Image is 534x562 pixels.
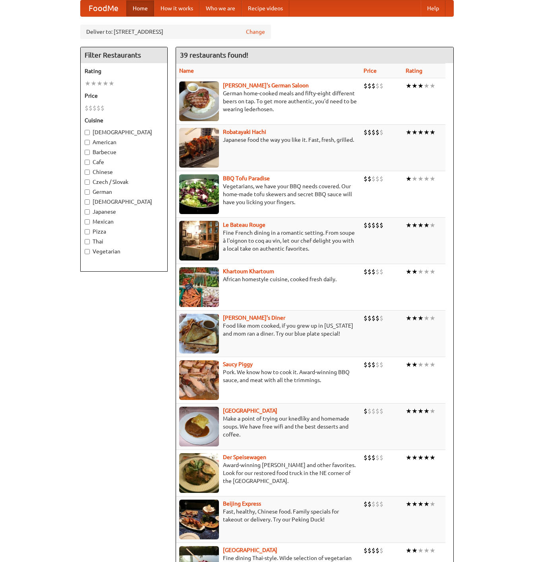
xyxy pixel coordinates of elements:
li: ★ [412,407,418,415]
li: ★ [103,79,108,88]
p: Fast, healthy, Chinese food. Family specials for takeout or delivery. Try our Peking Duck! [179,508,357,523]
b: Saucy Piggy [223,361,253,367]
label: Mexican [85,218,163,226]
p: African homestyle cuisine, cooked fresh daily. [179,275,357,283]
img: sallys.jpg [179,314,219,353]
li: ★ [418,407,424,415]
a: Le Bateau Rouge [223,222,265,228]
a: [PERSON_NAME]'s Diner [223,315,285,321]
li: $ [364,314,368,323]
li: $ [368,360,371,369]
li: ★ [418,360,424,369]
li: ★ [418,221,424,230]
p: Award-winning [PERSON_NAME] and other favorites. Look for our restored food truck in the NE corne... [179,461,357,485]
li: $ [101,104,104,112]
li: ★ [424,128,430,137]
li: $ [368,128,371,137]
li: ★ [430,407,435,415]
li: ★ [424,407,430,415]
li: $ [368,174,371,183]
p: Japanese food the way you like it. Fast, fresh, grilled. [179,136,357,144]
li: ★ [430,314,435,323]
li: ★ [406,407,412,415]
li: $ [371,267,375,276]
li: ★ [418,267,424,276]
input: Mexican [85,219,90,224]
img: robatayaki.jpg [179,128,219,168]
li: ★ [412,500,418,508]
li: ★ [406,174,412,183]
li: $ [371,407,375,415]
img: beijing.jpg [179,500,219,539]
input: Barbecue [85,150,90,155]
li: $ [379,407,383,415]
li: $ [375,128,379,137]
li: ★ [424,453,430,462]
li: $ [379,221,383,230]
a: Der Speisewagen [223,454,266,460]
li: ★ [406,314,412,323]
li: ★ [424,174,430,183]
label: Japanese [85,208,163,216]
img: saucy.jpg [179,360,219,400]
li: $ [379,267,383,276]
li: $ [368,267,371,276]
label: [DEMOGRAPHIC_DATA] [85,198,163,206]
input: German [85,189,90,195]
label: Barbecue [85,148,163,156]
a: [PERSON_NAME]'s German Saloon [223,82,309,89]
li: ★ [430,267,435,276]
li: $ [371,500,375,508]
li: $ [364,174,368,183]
label: American [85,138,163,146]
li: $ [364,221,368,230]
input: Cafe [85,160,90,165]
b: Robatayaki Hachi [223,129,266,135]
p: Fine French dining in a romantic setting. From soupe à l'oignon to coq au vin, let our chef delig... [179,229,357,253]
li: ★ [412,81,418,90]
li: $ [375,267,379,276]
input: Czech / Slovak [85,180,90,185]
li: ★ [406,267,412,276]
li: $ [379,546,383,555]
li: $ [375,407,379,415]
li: $ [364,267,368,276]
li: $ [375,221,379,230]
li: $ [371,453,375,462]
li: ★ [418,314,424,323]
h5: Price [85,92,163,100]
li: $ [89,104,93,112]
li: $ [371,128,375,137]
li: $ [93,104,97,112]
li: ★ [91,79,97,88]
a: Help [421,0,445,16]
label: Chinese [85,168,163,176]
li: ★ [406,500,412,508]
li: ★ [412,546,418,555]
a: How it works [154,0,199,16]
li: $ [364,81,368,90]
input: Japanese [85,209,90,214]
li: ★ [418,174,424,183]
li: ★ [430,221,435,230]
li: ★ [418,128,424,137]
li: $ [364,407,368,415]
li: ★ [430,174,435,183]
li: ★ [412,128,418,137]
p: Vegetarians, we have your BBQ needs covered. Our home-made tofu skewers and secret BBQ sauce will... [179,182,357,206]
label: Vegetarian [85,247,163,255]
li: ★ [97,79,103,88]
a: Name [179,68,194,74]
label: German [85,188,163,196]
li: $ [375,453,379,462]
h4: Filter Restaurants [81,47,167,63]
li: $ [379,174,383,183]
li: ★ [412,314,418,323]
b: [GEOGRAPHIC_DATA] [223,407,277,414]
input: Chinese [85,170,90,175]
li: $ [364,546,368,555]
li: $ [375,81,379,90]
img: tofuparadise.jpg [179,174,219,214]
li: ★ [424,546,430,555]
